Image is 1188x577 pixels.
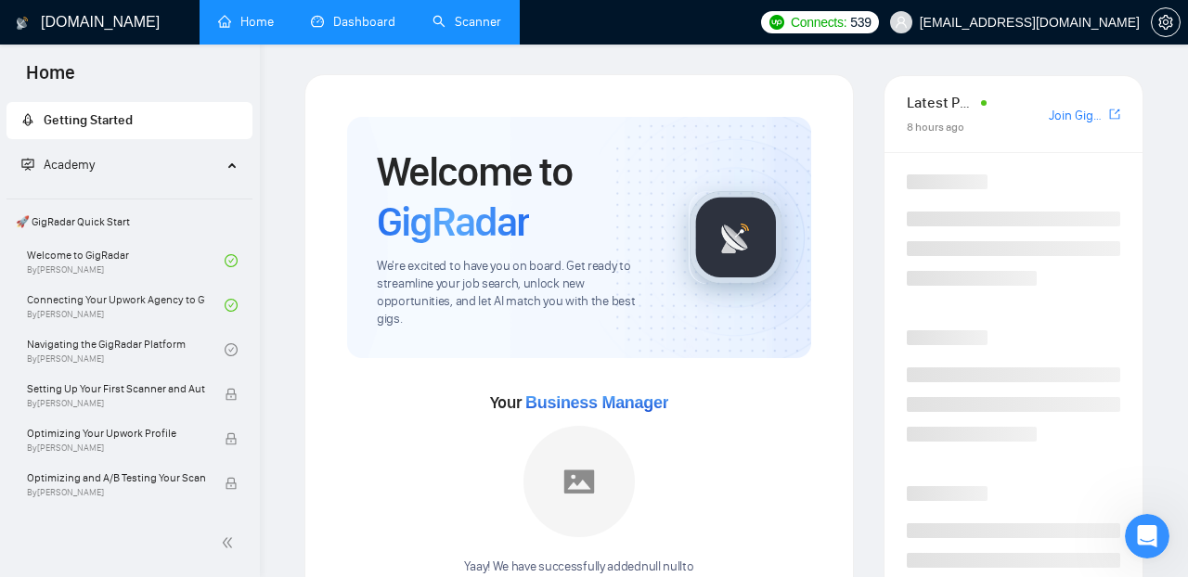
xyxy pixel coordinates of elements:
[27,487,205,498] span: By [PERSON_NAME]
[44,157,95,173] span: Academy
[850,12,871,32] span: 539
[791,12,846,32] span: Connects:
[21,158,34,171] span: fund-projection-screen
[1109,106,1120,123] a: export
[1109,107,1120,122] span: export
[8,203,251,240] span: 🚀 GigRadar Quick Start
[907,91,975,114] span: Latest Posts from the GigRadar Community
[1151,7,1181,37] button: setting
[16,8,29,38] img: logo
[44,112,133,128] span: Getting Started
[225,299,238,312] span: check-circle
[27,285,225,326] a: Connecting Your Upwork Agency to GigRadarBy[PERSON_NAME]
[525,393,668,412] span: Business Manager
[225,254,238,267] span: check-circle
[27,329,225,370] a: Navigating the GigRadar PlatformBy[PERSON_NAME]
[225,432,238,445] span: lock
[1049,106,1105,126] a: Join GigRadar Slack Community
[225,477,238,490] span: lock
[377,258,659,328] span: We're excited to have you on board. Get ready to streamline your job search, unlock new opportuni...
[225,388,238,401] span: lock
[490,392,669,413] span: Your
[6,102,252,139] li: Getting Started
[377,197,529,247] span: GigRadar
[769,15,784,30] img: upwork-logo.png
[433,14,501,30] a: searchScanner
[225,343,238,356] span: check-circle
[27,468,205,487] span: Optimizing and A/B Testing Your Scanner for Better Results
[1151,15,1181,30] a: setting
[907,121,964,134] span: 8 hours ago
[311,14,395,30] a: dashboardDashboard
[21,157,95,173] span: Academy
[27,379,205,398] span: Setting Up Your First Scanner and Auto-Bidder
[11,59,90,98] span: Home
[690,191,782,284] img: gigradar-logo.png
[27,442,205,454] span: By [PERSON_NAME]
[221,533,239,552] span: double-left
[1125,514,1169,558] iframe: Intercom live chat
[27,240,225,281] a: Welcome to GigRadarBy[PERSON_NAME]
[377,147,659,247] h1: Welcome to
[218,14,274,30] a: homeHome
[27,424,205,442] span: Optimizing Your Upwork Profile
[1152,15,1180,30] span: setting
[21,113,34,126] span: rocket
[523,426,635,537] img: placeholder.png
[895,16,908,29] span: user
[27,398,205,409] span: By [PERSON_NAME]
